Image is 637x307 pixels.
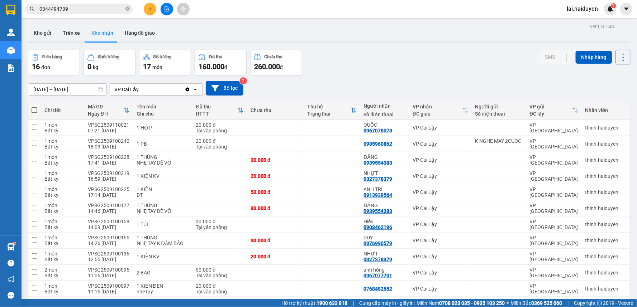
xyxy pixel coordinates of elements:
[84,101,133,120] th: Toggle SortBy
[251,157,300,163] div: 30.000 đ
[88,122,129,128] div: VPSG2509110021
[526,101,582,120] th: Toggle SortBy
[137,154,189,160] div: 1 THÙNG
[137,104,189,109] div: Tên món
[8,276,14,283] span: notification
[475,104,523,109] div: Người gửi
[364,273,393,278] div: 0967077701
[530,186,578,198] div: VP [GEOGRAPHIC_DATA]
[137,235,189,240] div: 1 THÙNG
[28,24,57,42] button: Kho gửi
[88,257,129,262] div: 12:55 [DATE]
[413,104,462,109] div: VP nhận
[413,141,468,147] div: VP Cai Lậy
[364,112,406,117] div: Số điện thoại
[251,189,300,195] div: 50.000 đ
[30,6,35,11] span: search
[42,54,62,59] div: Đơn hàng
[88,154,129,160] div: VPSG2509100228
[568,299,569,307] span: |
[250,50,302,75] button: Chưa thu260.000đ
[196,267,243,273] div: 50.000 đ
[585,205,626,211] div: thinh.haiduyen
[620,3,633,15] button: caret-down
[93,64,98,70] span: kg
[88,128,129,133] div: 07:21 [DATE]
[88,289,129,294] div: 11:15 [DATE]
[413,254,468,259] div: VP Cai Lậy
[530,219,578,230] div: VP [GEOGRAPHIC_DATA]
[607,6,614,12] img: icon-new-feature
[139,86,140,93] input: Selected VP Cai Lậy.
[199,62,224,71] span: 160.000
[413,238,468,243] div: VP Cai Lậy
[597,301,602,306] span: copyright
[87,62,91,71] span: 0
[251,254,300,259] div: 20.000 đ
[137,203,189,208] div: 1 THÙNG
[280,64,283,70] span: đ
[196,289,243,294] div: Tại văn phòng
[88,170,129,176] div: VPSG2509100219
[413,173,468,179] div: VP Cai Lậy
[7,47,15,54] img: warehouse-icon
[88,283,129,289] div: VPSG2509100097
[364,224,393,230] div: 0908462196
[7,64,15,72] img: solution-icon
[98,54,120,59] div: Khối lượng
[364,103,406,109] div: Người nhận
[590,23,614,30] div: ver 1.8.143
[196,224,243,230] div: Tại văn phòng
[612,3,615,8] span: 1
[413,157,468,163] div: VP Cai Lậy
[57,24,86,42] button: Trên xe
[44,289,81,294] div: Bất kỳ
[353,299,354,307] span: |
[364,235,406,240] div: DUY
[88,111,124,117] div: Ngày ĐH
[44,138,81,144] div: 1 món
[125,6,130,13] span: close-circle
[364,240,393,246] div: 0976990579
[251,107,300,113] div: Chưa thu
[364,251,406,257] div: NHỰT
[84,50,136,75] button: Khối lượng0kg
[86,24,119,42] button: Kho nhận
[44,299,81,305] div: 1 món
[364,219,406,224] div: Hiếu
[88,186,129,192] div: VPSG2509100225
[7,243,15,251] img: warehouse-icon
[137,111,189,117] div: Ghi chú
[539,50,561,63] button: SMS
[530,138,578,150] div: VP [GEOGRAPHIC_DATA]
[195,50,247,75] button: Đã thu160.000đ
[364,208,393,214] div: 0939554383
[28,84,106,95] input: Select a date range.
[511,299,562,307] span: Miền Bắc
[44,267,81,273] div: 2 món
[137,141,189,147] div: 1 PB
[196,219,243,224] div: 30.000 đ
[6,5,15,15] img: logo-vxr
[137,283,189,289] div: 1 KIỆN ĐEN
[364,257,393,262] div: 0327378379
[585,141,626,147] div: thinh.haiduyen
[364,176,393,182] div: 0327378379
[28,50,80,75] button: Đơn hàng16đơn
[181,6,186,11] span: aim
[196,104,238,109] div: Đã thu
[281,299,347,307] span: Hỗ trợ kỹ thuật:
[585,107,626,113] div: Nhân viên
[44,257,81,262] div: Bất kỳ
[8,260,14,267] span: question-circle
[88,219,129,224] div: VPSG2509100158
[88,267,129,273] div: VPSG2509100095
[88,203,129,208] div: VPSG2509100177
[137,270,189,276] div: 2 BAO
[532,300,562,306] strong: 0369 525 060
[364,160,393,166] div: 0939554383
[44,176,81,182] div: Bất kỳ
[611,3,616,8] sup: 1
[364,203,406,208] div: ĐĂNG
[14,242,16,244] sup: 1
